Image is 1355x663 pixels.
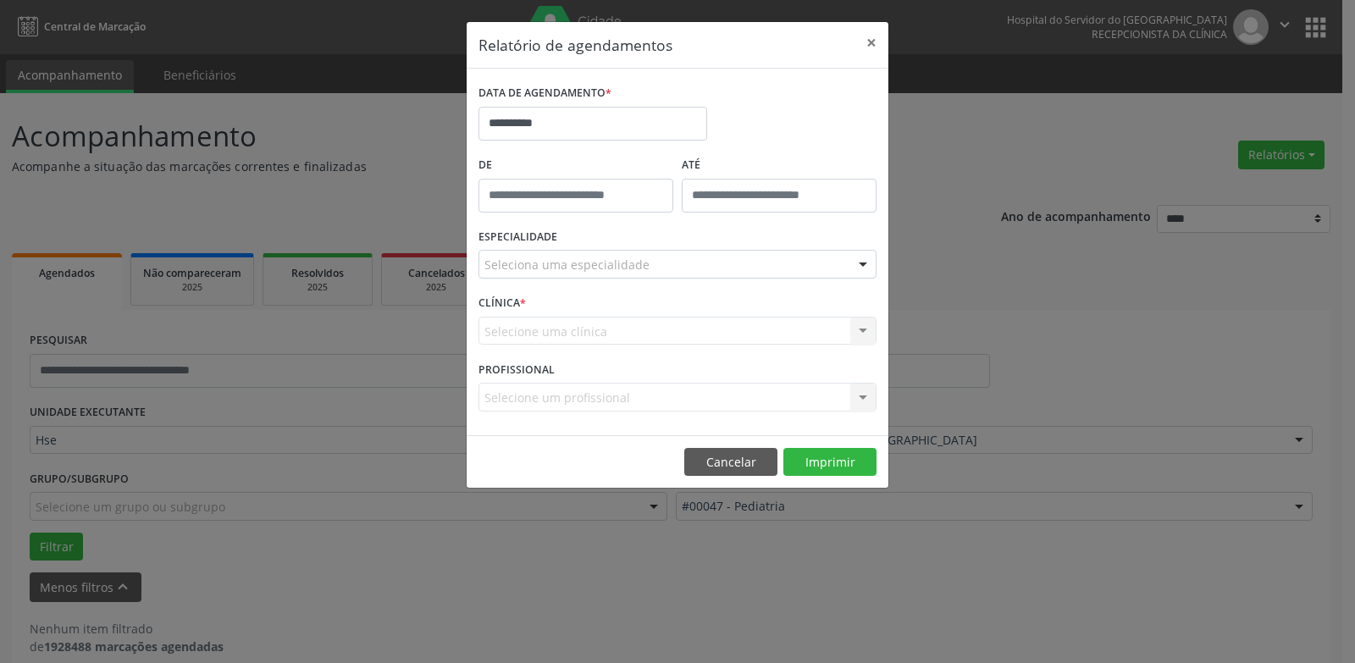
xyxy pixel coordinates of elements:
[478,356,555,383] label: PROFISSIONAL
[478,80,611,107] label: DATA DE AGENDAMENTO
[684,448,777,477] button: Cancelar
[478,152,673,179] label: De
[478,290,526,317] label: CLÍNICA
[478,34,672,56] h5: Relatório de agendamentos
[478,224,557,251] label: ESPECIALIDADE
[783,448,877,477] button: Imprimir
[854,22,888,64] button: Close
[484,256,650,273] span: Seleciona uma especialidade
[682,152,877,179] label: ATÉ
